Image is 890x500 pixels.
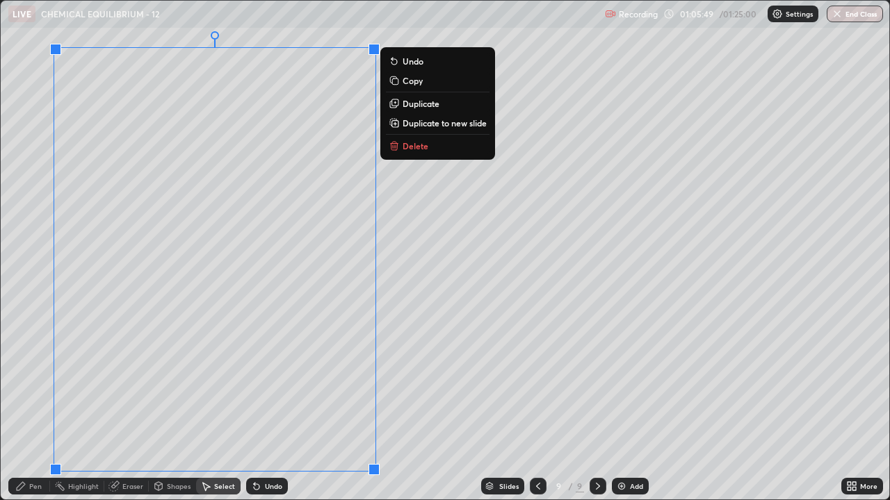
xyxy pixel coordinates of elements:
[386,72,489,89] button: Copy
[569,482,573,490] div: /
[68,483,99,490] div: Highlight
[403,56,423,67] p: Undo
[630,483,643,490] div: Add
[552,482,566,490] div: 9
[29,483,42,490] div: Pen
[41,8,159,19] p: CHEMICAL EQUILIBRIUM - 12
[214,483,235,490] div: Select
[386,115,489,131] button: Duplicate to new slide
[772,8,783,19] img: class-settings-icons
[403,140,428,151] p: Delete
[403,117,487,128] p: Duplicate to new slide
[265,483,282,490] div: Undo
[386,95,489,112] button: Duplicate
[386,53,489,69] button: Undo
[122,483,143,490] div: Eraser
[403,75,423,86] p: Copy
[386,137,489,154] button: Delete
[605,8,616,19] img: recording.375f2c34.svg
[786,10,813,17] p: Settings
[167,483,191,490] div: Shapes
[832,8,843,19] img: end-class-cross
[860,483,877,490] div: More
[576,480,584,492] div: 9
[13,8,31,19] p: LIVE
[827,6,883,22] button: End Class
[619,9,658,19] p: Recording
[616,481,627,492] img: add-slide-button
[403,98,439,109] p: Duplicate
[499,483,519,490] div: Slides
